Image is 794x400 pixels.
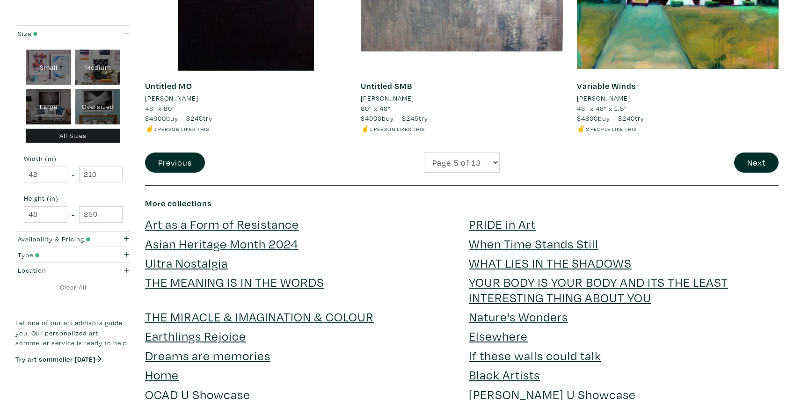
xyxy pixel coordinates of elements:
button: Availability & Pricing [15,232,131,247]
div: Size [18,29,98,39]
small: Width (in) [24,155,123,162]
button: Next [734,153,779,173]
a: Home [145,366,179,383]
li: ☝️ [145,124,347,134]
a: Clear All [15,282,131,292]
span: 48" x 60" [145,104,175,113]
span: - [72,168,75,181]
a: [PERSON_NAME] [145,93,347,103]
a: Art as a Form of Resistance [145,216,299,232]
a: Elsewhere [469,327,528,344]
button: Previous [145,153,205,173]
li: [PERSON_NAME] [577,93,630,103]
a: Nature's Wonders [469,308,568,325]
span: $4800 [577,114,598,123]
a: Asian Heritage Month 2024 [145,235,299,252]
span: - [72,208,75,221]
button: Size [15,26,131,41]
span: $245 [402,114,419,123]
a: YOUR BODY IS YOUR BODY AND ITS THE LEAST INTERESTING THING ABOUT YOU [469,274,728,305]
span: $240 [618,114,635,123]
span: 60" x 48" [361,104,391,113]
a: Variable Winds [577,80,636,91]
button: Location [15,263,131,278]
div: Medium [75,50,120,85]
li: ☝️ [361,124,562,134]
a: Black Artists [469,366,540,383]
iframe: Customer reviews powered by Trustpilot [15,373,131,393]
span: $4900 [361,114,382,123]
a: [PERSON_NAME] [577,93,779,103]
span: buy — try [145,114,212,123]
span: buy — try [577,114,644,123]
small: 1 person likes this [370,125,425,132]
p: Let one of our art advisors guide you. Our personalized art sommelier service is ready to help. [15,318,131,348]
a: Untitled MO [145,80,192,91]
div: Type [18,250,98,260]
a: Earthlings Rejoice [145,327,246,344]
button: Type [15,247,131,262]
div: Availability & Pricing [18,234,98,244]
span: $4900 [145,114,166,123]
div: Oversized [75,89,120,124]
li: ✌️ [577,124,779,134]
span: $245 [186,114,203,123]
a: WHAT LIES IN THE SHADOWS [469,255,632,271]
span: 48" x 48" x 1.5" [577,104,627,113]
span: buy — try [361,114,428,123]
a: If these walls could talk [469,347,601,364]
a: When Time Stands Still [469,235,598,252]
a: THE MEANING IS IN THE WORDS [145,274,324,290]
small: 2 people like this [586,125,637,132]
a: PRIDE in Art [469,216,536,232]
a: Dreams are memories [145,347,270,364]
div: Small [26,50,71,85]
small: Height (in) [24,195,123,202]
a: THE MIRACLE & IMAGINATION & COLOUR [145,308,374,325]
small: 1 person likes this [154,125,209,132]
div: All Sizes [26,129,121,143]
a: Untitled SMB [361,80,412,91]
a: Try art sommelier [DATE] [15,355,102,364]
div: Location [18,265,98,276]
a: Ultra Nostalgia [145,255,228,271]
div: Large [26,89,71,124]
li: [PERSON_NAME] [361,93,414,103]
li: [PERSON_NAME] [145,93,198,103]
h6: More collections [145,198,779,209]
a: [PERSON_NAME] [361,93,562,103]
